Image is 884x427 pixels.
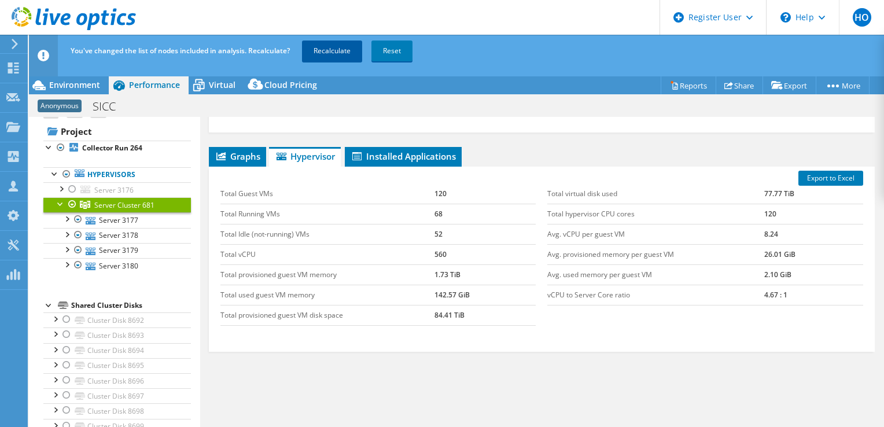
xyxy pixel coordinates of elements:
td: Total Running VMs [220,204,435,224]
a: Export to Excel [798,171,863,186]
a: More Information [220,108,288,118]
a: More [816,76,870,94]
td: Total provisioned guest VM disk space [220,305,435,325]
a: Cluster Disk 8694 [43,343,191,358]
span: Virtual [209,79,235,90]
a: Recalculate [302,41,362,61]
a: Cluster Disk 8698 [43,403,191,418]
td: 84.41 TiB [434,305,536,325]
a: Cluster Disk 8692 [43,312,191,327]
td: 4.67 : 1 [764,285,863,305]
span: Performance [129,79,180,90]
td: 2.10 GiB [764,264,863,285]
a: Server 3176 [43,182,191,197]
a: Server 3177 [43,212,191,227]
span: Cloud Pricing [264,79,317,90]
td: 52 [434,224,536,244]
td: Total hypervisor CPU cores [547,204,764,224]
a: Server 3179 [43,243,191,258]
span: Server Cluster 681 [94,200,154,210]
span: Installed Applications [351,150,456,162]
a: Project [43,122,191,141]
a: Share [716,76,763,94]
td: 8.24 [764,224,863,244]
a: Server 3178 [43,228,191,243]
a: Cluster Disk 8697 [43,388,191,403]
a: Reports [661,76,716,94]
td: vCPU to Server Core ratio [547,285,764,305]
a: Server Cluster 681 [43,197,191,212]
td: Total virtual disk used [547,184,764,204]
span: Hypervisor [275,150,335,162]
td: Total Guest VMs [220,184,435,204]
td: 142.57 GiB [434,285,536,305]
td: 120 [434,184,536,204]
td: 77.77 TiB [764,184,863,204]
td: 120 [764,204,863,224]
span: You've changed the list of nodes included in analysis. Recalculate? [71,46,290,56]
td: Total used guest VM memory [220,285,435,305]
b: Collector Run 264 [82,143,142,153]
a: Cluster Disk 8695 [43,358,191,373]
a: Collector Run 264 [43,141,191,156]
svg: \n [780,12,791,23]
td: Total provisioned guest VM memory [220,264,435,285]
span: Anonymous [38,100,82,112]
td: Avg. vCPU per guest VM [547,224,764,244]
a: Export [763,76,816,94]
td: 560 [434,244,536,264]
h1: SICC [87,100,134,113]
a: Reset [371,41,412,61]
td: Total vCPU [220,244,435,264]
span: Server 3176 [94,185,134,195]
span: HO [853,8,871,27]
td: Avg. provisioned memory per guest VM [547,244,764,264]
a: Cluster Disk 8693 [43,327,191,343]
div: Shared Cluster Disks [71,299,191,312]
a: Hypervisors [43,167,191,182]
td: 68 [434,204,536,224]
td: Avg. used memory per guest VM [547,264,764,285]
a: Cluster Disk 8696 [43,373,191,388]
td: 26.01 GiB [764,244,863,264]
span: Environment [49,79,100,90]
td: Total Idle (not-running) VMs [220,224,435,244]
a: Server 3180 [43,258,191,273]
span: Graphs [215,150,260,162]
td: 1.73 TiB [434,264,536,285]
